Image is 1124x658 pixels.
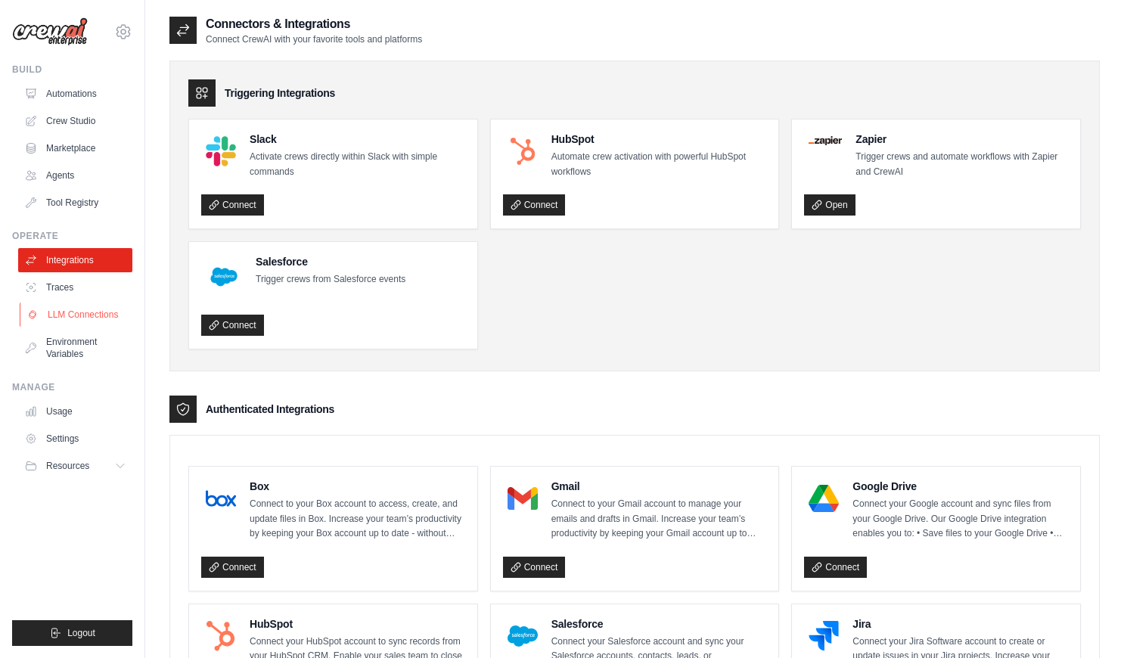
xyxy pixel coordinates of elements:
a: Traces [18,275,132,300]
h2: Connectors & Integrations [206,15,422,33]
a: Crew Studio [18,109,132,133]
a: Tool Registry [18,191,132,215]
p: Activate crews directly within Slack with simple commands [250,150,465,179]
span: Logout [67,627,95,639]
img: Salesforce Logo [508,621,538,651]
img: HubSpot Logo [508,136,538,166]
h4: Salesforce [551,616,767,632]
a: Usage [18,399,132,424]
h4: Jira [852,616,1068,632]
img: Slack Logo [206,136,236,166]
div: Manage [12,381,132,393]
p: Connect your Google account and sync files from your Google Drive. Our Google Drive integration e... [852,497,1068,542]
a: Environment Variables [18,330,132,366]
h4: Box [250,479,465,494]
h4: Gmail [551,479,767,494]
button: Logout [12,620,132,646]
img: Jira Logo [809,621,839,651]
p: Connect CrewAI with your favorite tools and platforms [206,33,422,45]
p: Trigger crews and automate workflows with Zapier and CrewAI [855,150,1068,179]
h4: HubSpot [551,132,767,147]
a: Connect [201,194,264,216]
img: Box Logo [206,483,236,514]
a: Connect [201,557,264,578]
a: Connect [804,557,867,578]
a: LLM Connections [20,303,134,327]
h4: Salesforce [256,254,405,269]
button: Resources [18,454,132,478]
a: Connect [503,557,566,578]
a: Open [804,194,855,216]
a: Connect [201,315,264,336]
h4: Zapier [855,132,1068,147]
img: Zapier Logo [809,136,842,145]
h4: HubSpot [250,616,465,632]
a: Integrations [18,248,132,272]
h3: Authenticated Integrations [206,402,334,417]
h3: Triggering Integrations [225,85,335,101]
img: Google Drive Logo [809,483,839,514]
span: Resources [46,460,89,472]
p: Trigger crews from Salesforce events [256,272,405,287]
a: Marketplace [18,136,132,160]
h4: Slack [250,132,465,147]
p: Connect to your Gmail account to manage your emails and drafts in Gmail. Increase your team’s pro... [551,497,767,542]
a: Agents [18,163,132,188]
div: Operate [12,230,132,242]
a: Settings [18,427,132,451]
p: Automate crew activation with powerful HubSpot workflows [551,150,767,179]
img: Salesforce Logo [206,259,242,295]
img: HubSpot Logo [206,621,236,651]
a: Automations [18,82,132,106]
p: Connect to your Box account to access, create, and update files in Box. Increase your team’s prod... [250,497,465,542]
img: Gmail Logo [508,483,538,514]
h4: Google Drive [852,479,1068,494]
div: Build [12,64,132,76]
a: Connect [503,194,566,216]
img: Logo [12,17,88,46]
